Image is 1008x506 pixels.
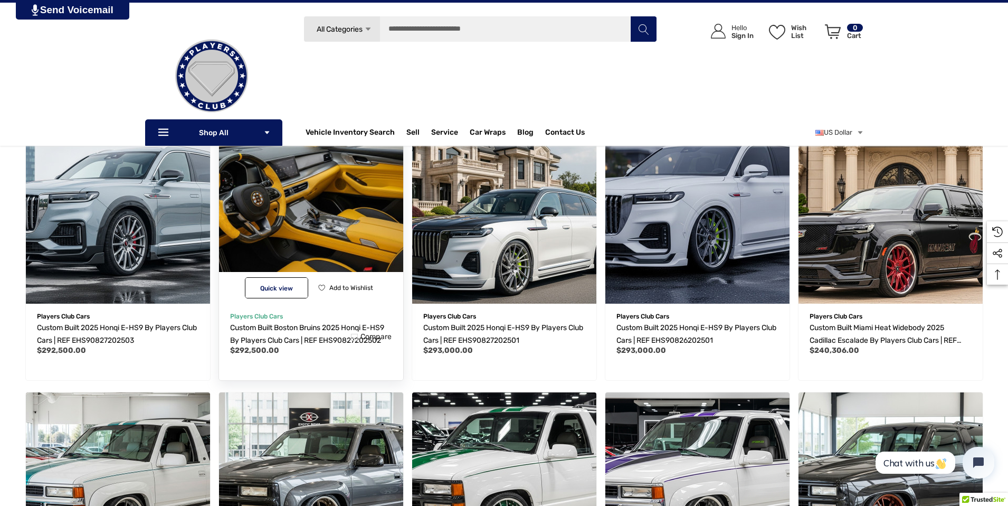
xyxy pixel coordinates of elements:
span: Custom Built 2025 Honqi E-HS9 by Players Club Cars | REF EHS90827202503 [37,323,197,345]
svg: Icon Arrow Down [263,129,271,136]
svg: Top [987,269,1008,280]
span: Custom Built 2025 Honqi E-HS9 by Players Club Cars | REF EHS90826202501 [616,323,776,345]
p: Players Club Cars [230,310,392,323]
button: Wishlist [314,277,377,298]
span: Quick view [260,285,293,292]
p: Players Club Cars [616,310,778,323]
span: Custom Built 2025 Honqi E-HS9 by Players Club Cars | REF EHS90827202501 [423,323,583,345]
img: Custom Built Miami Heat Widebody 2025 Cadillac Escalade by Players Club Cars | REF G63A0826202501 [798,119,983,304]
svg: Wish List [769,25,785,40]
a: Custom Built Boston Bruins 2025 Honqi E-HS9 by Players Club Cars | REF EHS90827202502,$292,500.00 [230,322,392,347]
svg: Icon Line [157,127,173,139]
a: Custom Built 2025 Honqi E-HS9 by Players Club Cars | REF EHS90826202501,$293,000.00 [616,322,778,347]
span: $292,500.00 [37,346,86,355]
img: Players Club | Cars For Sale [159,23,264,129]
img: Custom Built 2025 Honqi E-HS9 by Players Club Cars | REF EHS90827202501 [605,119,790,304]
span: Car Wraps [470,128,506,139]
a: Vehicle Inventory Search [306,128,395,139]
a: Sell [406,122,431,143]
a: Wish List Wish List [764,13,820,50]
p: Cart [847,32,863,40]
a: Custom Built 2025 Honqi E-HS9 by Players Club Cars | REF EHS90827202503,$292,500.00 [37,322,199,347]
img: PjwhLS0gR2VuZXJhdG9yOiBHcmF2aXQuaW8gLS0+PHN2ZyB4bWxucz0iaHR0cDovL3d3dy53My5vcmcvMjAwMC9zdmciIHhtb... [32,4,39,16]
a: Service [431,128,458,139]
a: Custom Built 2025 Honqi E-HS9 by Players Club Cars | REF EHS90826202501,$293,000.00 [605,119,790,304]
a: Custom Built Boston Bruins 2025 Honqi E-HS9 by Players Club Cars | REF EHS90827202502,$292,500.00 [219,119,403,304]
svg: Review Your Cart [825,24,841,39]
svg: Social Media [992,248,1003,259]
a: All Categories Icon Arrow Down Icon Arrow Up [303,16,380,42]
span: Sell [406,128,420,139]
span: $240,306.00 [810,346,859,355]
p: Sign In [731,32,754,40]
span: $293,000.00 [423,346,473,355]
p: Shop All [145,119,282,146]
a: Cart with 0 items [820,13,864,54]
svg: Icon User Account [711,24,726,39]
span: Custom Built Miami Heat Widebody 2025 Cadillac Escalade by Players Club Cars | REF G63A0826202501 [810,323,957,358]
a: Custom Built 2025 Honqi E-HS9 by Players Club Cars | REF EHS90827202501,$293,000.00 [423,322,585,347]
p: Players Club Cars [423,310,585,323]
span: All Categories [316,25,362,34]
p: Players Club Cars [810,310,972,323]
span: Add to Wishlist [329,284,373,292]
img: Custom Built 2025 Honqi E-HS9 by Players Club Cars | REF EHS90827202501 [412,119,596,304]
a: Contact Us [545,128,585,139]
a: Sign in [699,13,759,50]
img: Custom Built Boston Bruins 2025 Honqi E-HS9 by Players Club Cars | REF EHS90827202502 [210,110,412,313]
a: Custom Built 2025 Honqi E-HS9 by Players Club Cars | REF EHS90827202501,$293,000.00 [412,119,596,304]
span: $292,500.00 [230,346,279,355]
svg: Recently Viewed [992,227,1003,237]
iframe: Tidio Chat [864,438,1003,488]
p: Players Club Cars [37,310,199,323]
img: Custom Built 2025 Honqi E-HS9 by Players Club Cars | REF EHS90827202503 [26,119,210,304]
a: Blog [517,128,534,139]
a: Custom Built Miami Heat Widebody 2025 Cadillac Escalade by Players Club Cars | REF G63A0826202501... [810,322,972,347]
p: Hello [731,24,754,32]
a: USD [815,122,864,143]
span: Compare [360,332,392,342]
button: Quick View [245,277,308,298]
p: Wish List [791,24,819,40]
span: $293,000.00 [616,346,666,355]
a: Custom Built Miami Heat Widebody 2025 Cadillac Escalade by Players Club Cars | REF G63A0826202501... [798,119,983,304]
a: Car Wraps [470,122,517,143]
a: Custom Built 2025 Honqi E-HS9 by Players Club Cars | REF EHS90827202503,$292,500.00 [26,119,210,304]
button: Search [630,16,657,42]
p: 0 [847,24,863,32]
span: Custom Built Boston Bruins 2025 Honqi E-HS9 by Players Club Cars | REF EHS90827202502 [230,323,384,345]
svg: Icon Arrow Down [364,25,372,33]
